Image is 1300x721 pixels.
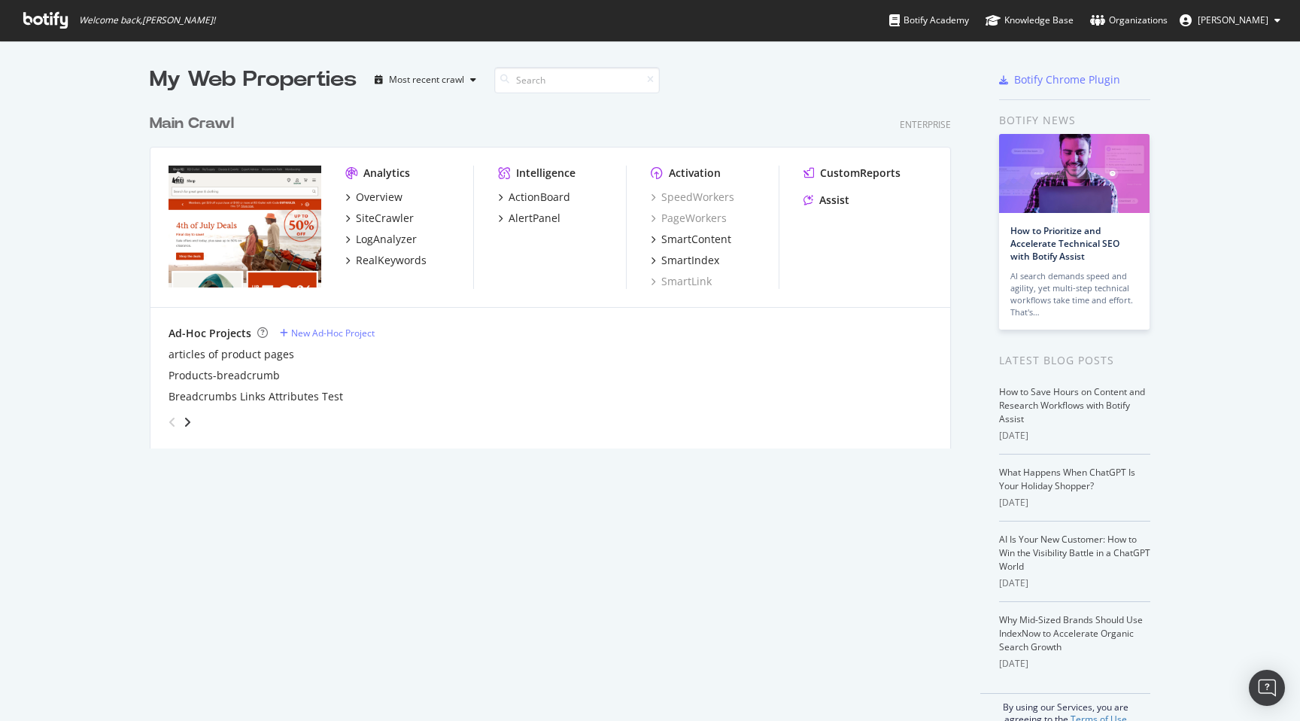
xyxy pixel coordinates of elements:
div: Analytics [363,166,410,181]
img: rei.com [169,166,321,287]
div: Overview [356,190,402,205]
input: Search [494,67,660,93]
div: SmartIndex [661,253,719,268]
div: Knowledge Base [986,13,1074,28]
a: Products-breadcrumb [169,368,280,383]
div: [DATE] [999,657,1150,671]
a: Breadcrumbs Links Attributes Test [169,389,343,404]
a: CustomReports [803,166,901,181]
a: ActionBoard [498,190,570,205]
a: New Ad-Hoc Project [280,327,375,339]
div: Organizations [1090,13,1168,28]
a: AlertPanel [498,211,560,226]
div: grid [150,95,963,449]
a: Main Crawl [150,113,240,135]
div: Activation [669,166,721,181]
div: RealKeywords [356,253,427,268]
div: [DATE] [999,576,1150,590]
div: Open Intercom Messenger [1249,670,1285,706]
a: SmartLink [651,274,712,289]
span: Christine Connelly [1198,14,1268,26]
div: Latest Blog Posts [999,352,1150,369]
div: Botify Chrome Plugin [1014,72,1120,87]
div: Botify Academy [889,13,969,28]
div: ActionBoard [509,190,570,205]
div: New Ad-Hoc Project [291,327,375,339]
div: SiteCrawler [356,211,414,226]
div: Ad-Hoc Projects [169,326,251,341]
a: Overview [345,190,402,205]
div: [DATE] [999,496,1150,510]
div: [DATE] [999,429,1150,443]
button: Most recent crawl [369,68,482,92]
a: What Happens When ChatGPT Is Your Holiday Shopper? [999,466,1135,492]
a: Assist [803,193,849,208]
a: Botify Chrome Plugin [999,72,1120,87]
div: LogAnalyzer [356,232,417,247]
img: How to Prioritize and Accelerate Technical SEO with Botify Assist [999,134,1150,213]
div: CustomReports [820,166,901,181]
div: Intelligence [516,166,576,181]
a: SmartIndex [651,253,719,268]
a: AI Is Your New Customer: How to Win the Visibility Battle in a ChatGPT World [999,533,1150,573]
a: How to Prioritize and Accelerate Technical SEO with Botify Assist [1010,224,1119,263]
div: angle-left [162,410,182,434]
div: Enterprise [900,118,951,131]
div: angle-right [182,415,193,430]
a: LogAnalyzer [345,232,417,247]
div: Most recent crawl [389,75,464,84]
a: SiteCrawler [345,211,414,226]
a: articles of product pages [169,347,294,362]
button: [PERSON_NAME] [1168,8,1292,32]
a: SmartContent [651,232,731,247]
a: PageWorkers [651,211,727,226]
div: My Web Properties [150,65,357,95]
div: Botify news [999,112,1150,129]
a: RealKeywords [345,253,427,268]
a: Why Mid-Sized Brands Should Use IndexNow to Accelerate Organic Search Growth [999,613,1143,653]
a: How to Save Hours on Content and Research Workflows with Botify Assist [999,385,1145,425]
div: AlertPanel [509,211,560,226]
span: Welcome back, [PERSON_NAME] ! [79,14,215,26]
div: AI search demands speed and agility, yet multi-step technical workflows take time and effort. Tha... [1010,270,1138,318]
div: SmartContent [661,232,731,247]
div: Main Crawl [150,113,234,135]
div: Assist [819,193,849,208]
a: SpeedWorkers [651,190,734,205]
